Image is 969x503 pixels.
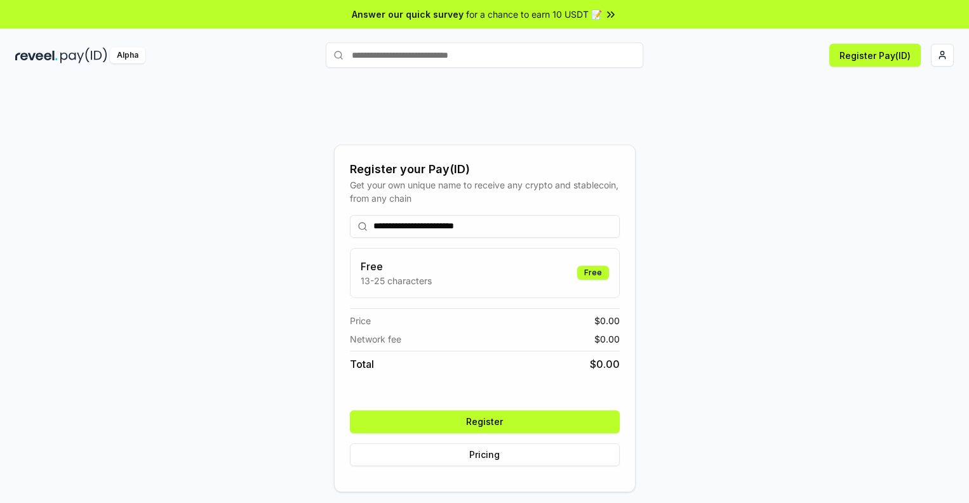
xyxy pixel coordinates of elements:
[350,178,620,205] div: Get your own unique name to receive any crypto and stablecoin, from any chain
[15,48,58,63] img: reveel_dark
[350,443,620,466] button: Pricing
[577,266,609,280] div: Free
[829,44,921,67] button: Register Pay(ID)
[466,8,602,21] span: for a chance to earn 10 USDT 📝
[110,48,145,63] div: Alpha
[361,259,432,274] h3: Free
[350,410,620,433] button: Register
[590,356,620,372] span: $ 0.00
[352,8,464,21] span: Answer our quick survey
[350,314,371,327] span: Price
[594,332,620,346] span: $ 0.00
[594,314,620,327] span: $ 0.00
[350,356,374,372] span: Total
[361,274,432,287] p: 13-25 characters
[60,48,107,63] img: pay_id
[350,332,401,346] span: Network fee
[350,160,620,178] div: Register your Pay(ID)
